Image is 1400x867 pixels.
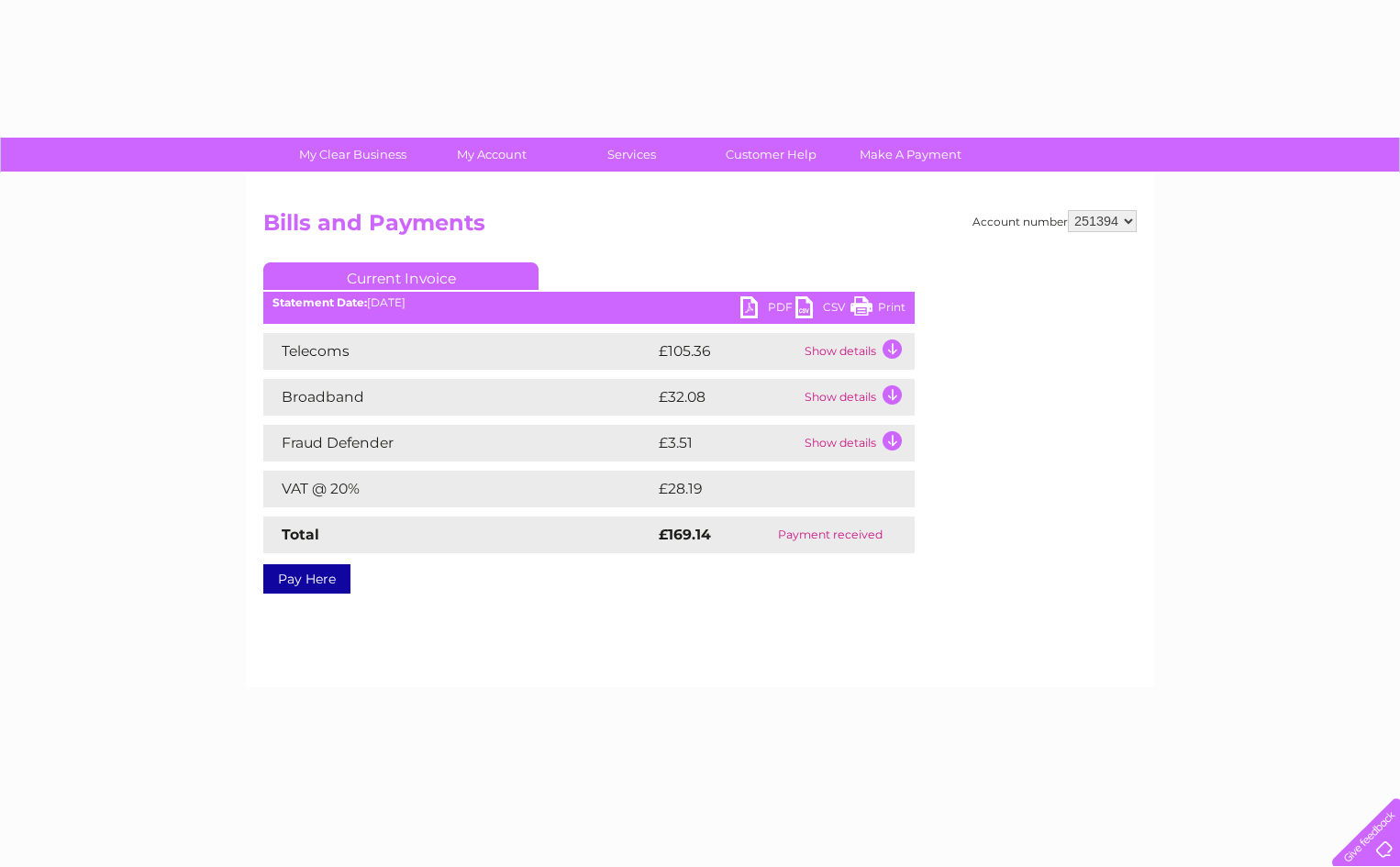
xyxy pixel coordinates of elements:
td: Payment received [746,517,915,553]
h2: Bills and Payments [263,210,1137,245]
a: Current Invoice [263,262,539,290]
div: [DATE] [263,296,915,309]
td: Show details [800,379,915,416]
a: My Account [417,138,568,172]
a: Customer Help [695,138,847,172]
strong: £169.14 [659,526,711,543]
td: £28.19 [654,471,876,507]
td: Show details [800,425,915,461]
td: £32.08 [654,379,800,416]
td: £105.36 [654,333,800,370]
td: VAT @ 20% [263,471,654,507]
td: £3.51 [654,425,800,461]
strong: Total [282,526,319,543]
b: Statement Date: [272,295,367,309]
a: Print [850,296,906,323]
a: Pay Here [263,564,350,594]
a: Services [556,138,707,172]
td: Broadband [263,379,654,416]
a: CSV [795,296,850,323]
td: Fraud Defender [263,425,654,461]
a: My Clear Business [277,138,428,172]
td: Telecoms [263,333,654,370]
a: PDF [740,296,795,323]
td: Show details [800,333,915,370]
a: Make A Payment [835,138,986,172]
div: Account number [972,210,1137,232]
